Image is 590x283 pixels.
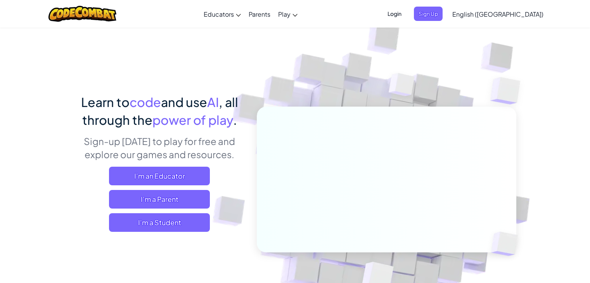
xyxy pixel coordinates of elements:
[109,190,210,209] a: I'm a Parent
[200,3,245,24] a: Educators
[48,6,116,22] img: CodeCombat logo
[109,213,210,232] button: I'm a Student
[374,58,430,116] img: Overlap cubes
[109,167,210,185] a: I'm an Educator
[204,10,234,18] span: Educators
[478,216,536,272] img: Overlap cubes
[207,94,219,110] span: AI
[414,7,443,21] button: Sign Up
[245,3,274,24] a: Parents
[448,3,547,24] a: English ([GEOGRAPHIC_DATA])
[152,112,233,128] span: power of play
[130,94,161,110] span: code
[233,112,237,128] span: .
[81,94,130,110] span: Learn to
[74,135,245,161] p: Sign-up [DATE] to play for free and explore our games and resources.
[383,7,406,21] button: Login
[161,94,207,110] span: and use
[278,10,291,18] span: Play
[274,3,301,24] a: Play
[452,10,543,18] span: English ([GEOGRAPHIC_DATA])
[475,58,542,124] img: Overlap cubes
